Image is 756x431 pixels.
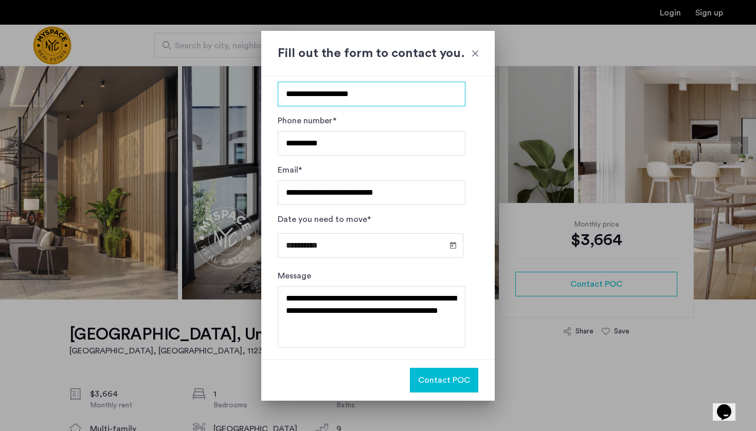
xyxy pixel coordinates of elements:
[278,44,478,63] h2: Fill out the form to contact you.
[278,115,336,127] label: Phone number*
[278,213,371,226] label: Date you need to move*
[447,239,459,251] button: Open calendar
[713,390,746,421] iframe: chat widget
[278,164,302,176] label: Email*
[418,374,470,386] span: Contact POC
[410,368,478,392] button: button
[278,270,311,282] label: Message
